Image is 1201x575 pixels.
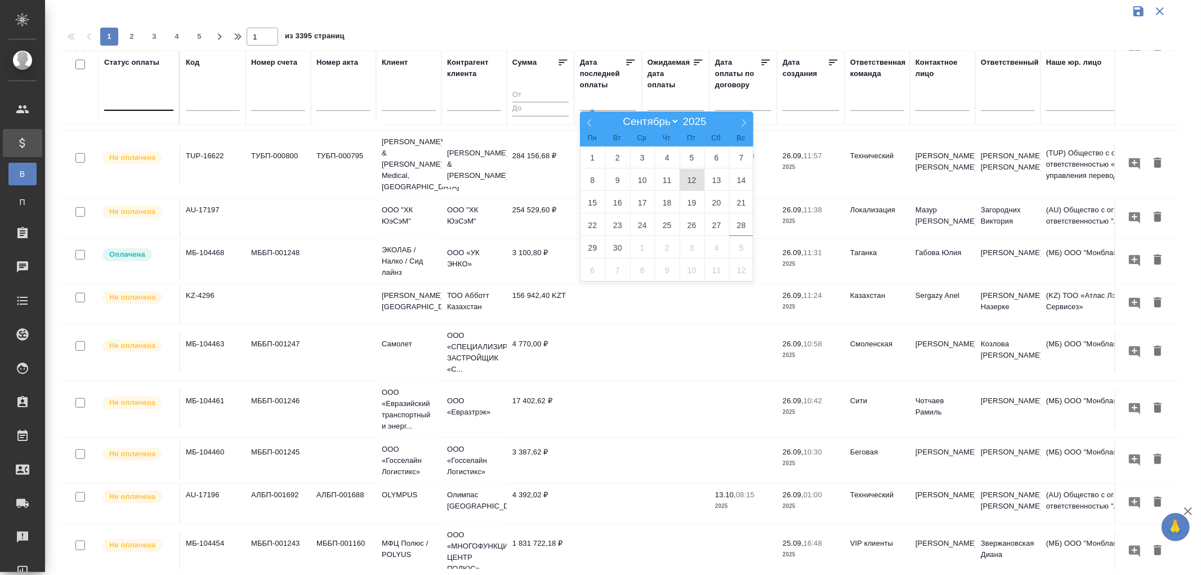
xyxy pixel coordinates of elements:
td: 156 942,40 KZT [507,284,574,324]
span: Октябрь 11, 2025 [704,259,729,281]
span: Октябрь 8, 2025 [630,259,655,281]
span: Сентябрь 12, 2025 [680,169,704,191]
span: Сентябрь 15, 2025 [581,191,605,213]
td: [PERSON_NAME] [910,333,975,372]
td: Звержановская Диана [975,532,1041,572]
span: Сентябрь 9, 2025 [605,169,630,191]
td: Загородних Виктория [975,199,1041,238]
div: Номер акта [316,57,358,68]
p: 13.10, [715,491,736,499]
input: Год [680,115,715,128]
div: Номер счета [251,57,297,68]
td: 1 831 722,18 ₽ [507,532,574,572]
button: Удалить [1148,449,1167,470]
div: Сумма [512,57,537,68]
p: 16:48 [803,539,822,547]
td: [PERSON_NAME] [910,532,975,572]
td: Таганка [845,242,910,281]
p: 26.09, [783,291,803,300]
span: Сентябрь 21, 2025 [729,191,754,213]
p: Не оплачена [109,448,155,460]
span: Сентябрь 10, 2025 [630,169,655,191]
p: Не оплачена [109,540,155,551]
p: 10:42 [803,396,822,405]
span: Вс [729,135,753,142]
span: Сентябрь 17, 2025 [630,191,655,213]
p: ООО "ХК ЮэСэМ" [447,204,501,227]
button: Удалить [1148,207,1167,228]
p: Не оплачена [109,340,155,351]
td: [PERSON_NAME] [PERSON_NAME] [910,145,975,184]
td: Казахстан [845,284,910,324]
span: Сентябрь 5, 2025 [680,146,704,168]
button: 5 [190,28,208,46]
td: МБ-104460 [180,441,245,480]
div: Ожидаемая дата оплаты [648,57,693,91]
span: Октябрь 12, 2025 [729,259,754,281]
button: Удалить [1148,541,1167,561]
button: Удалить [1148,398,1167,419]
td: АЛБП-001688 [311,484,376,523]
span: Сентябрь 28, 2025 [729,214,754,236]
td: Технический [845,484,910,523]
p: 25.09, [783,539,803,547]
a: В [8,163,37,185]
p: Не оплачена [109,206,155,217]
p: Не оплачена [109,152,155,163]
span: Октябрь 10, 2025 [680,259,704,281]
td: 3 387,62 ₽ [507,441,574,480]
td: [PERSON_NAME] [975,242,1041,281]
p: 11:38 [803,206,822,214]
span: Сентябрь 3, 2025 [630,146,655,168]
span: Сентябрь 20, 2025 [704,191,729,213]
span: Сентябрь 7, 2025 [729,146,754,168]
td: Смоленская [845,333,910,372]
p: Самолет [382,338,436,350]
td: (МБ) ООО "Монблан" [1041,333,1176,372]
button: 3 [145,28,163,46]
div: Дата создания [783,57,828,79]
p: ООО «Госселайн Логистикс» [447,444,501,478]
input: От [512,88,569,102]
td: [PERSON_NAME] Назерке [975,284,1041,324]
span: Сентябрь 22, 2025 [581,214,605,236]
p: [PERSON_NAME] & [PERSON_NAME] Medical, [GEOGRAPHIC_DATA] [382,136,436,193]
button: Удалить [1148,492,1167,513]
td: AU-17196 [180,484,245,523]
td: KZ-4296 [180,284,245,324]
td: 4 392,02 ₽ [507,484,574,523]
span: из 3395 страниц [285,29,345,46]
div: Ответственный [981,57,1039,68]
p: ООО «МНОГОФУНКЦИОНАЛЬНЫЙ ЦЕНТР ПОЛЮС» [447,529,501,574]
p: 11:31 [803,248,822,257]
span: Сентябрь 23, 2025 [605,214,630,236]
p: 2025 [783,350,839,361]
div: Клиент [382,57,408,68]
td: Мазур [PERSON_NAME] [910,199,975,238]
span: 4 [168,31,186,42]
td: (МБ) ООО "Монблан" [1041,390,1176,429]
p: ТОО Абботт Казахстан [447,290,501,313]
button: 🙏 [1162,513,1190,541]
td: МББП-001160 [311,532,376,572]
td: TUP-16622 [180,145,245,184]
td: Чотчаев Рамиль [910,390,975,429]
button: Удалить [1148,153,1167,174]
p: 26.09, [783,340,803,348]
p: ЭКОЛАБ / Налко / Сид лайнз [382,244,436,278]
td: 4 770,00 ₽ [507,333,574,372]
p: 2025 [715,501,771,512]
p: 2025 [783,258,839,270]
span: Вт [605,135,629,142]
span: Сб [704,135,729,142]
span: Сентябрь 26, 2025 [680,214,704,236]
div: Ответственная команда [850,57,906,79]
span: Сентябрь 30, 2025 [605,237,630,258]
span: Сентябрь 27, 2025 [704,214,729,236]
td: 17 402,62 ₽ [507,390,574,429]
td: АЛБП-001692 [245,484,311,523]
p: 26.09, [783,248,803,257]
span: Сентябрь 25, 2025 [655,214,680,236]
td: (AU) Общество с ограниченной ответственностью "АЛС" [1041,484,1176,523]
p: 2025 [783,216,839,227]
